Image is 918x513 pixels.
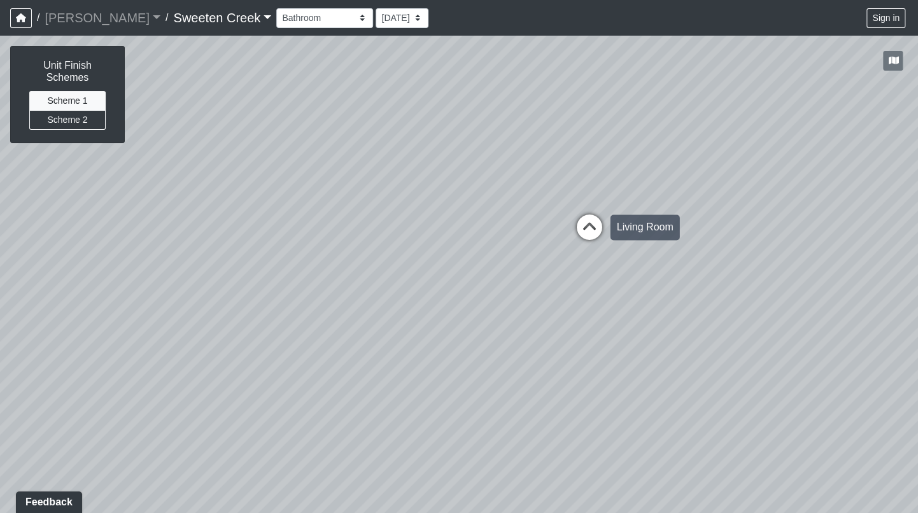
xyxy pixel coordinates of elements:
h6: Unit Finish Schemes [24,59,111,83]
span: / [32,5,45,31]
iframe: Ybug feedback widget [10,488,85,513]
button: Sign in [866,8,905,28]
span: / [160,5,173,31]
button: Scheme 1 [29,91,106,111]
a: Sweeten Creek [173,5,271,31]
div: Living Room [611,214,680,240]
a: [PERSON_NAME] [45,5,160,31]
button: Scheme 2 [29,110,106,130]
